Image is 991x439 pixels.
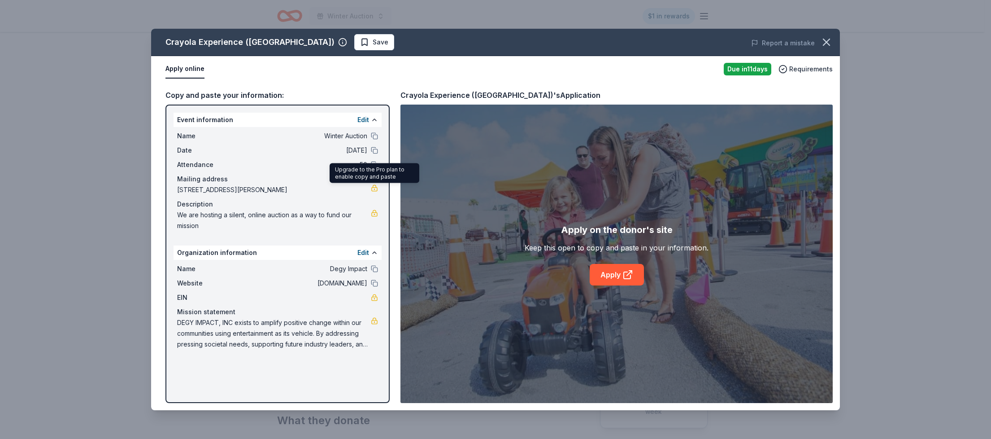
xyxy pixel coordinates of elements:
[177,184,371,195] span: [STREET_ADDRESS][PERSON_NAME]
[174,113,382,127] div: Event information
[237,263,367,274] span: Degy Impact
[724,63,771,75] div: Due in 11 days
[174,246,382,260] div: Organization information
[177,210,371,231] span: We are hosting a silent, online auction as a way to fund our mission
[165,60,204,79] button: Apply online
[165,35,335,49] div: Crayola Experience ([GEOGRAPHIC_DATA])
[357,247,369,258] button: Edit
[237,159,367,170] span: 50
[400,89,600,101] div: Crayola Experience ([GEOGRAPHIC_DATA])'s Application
[165,89,390,101] div: Copy and paste your information:
[177,131,237,141] span: Name
[177,278,237,289] span: Website
[590,264,644,285] a: Apply
[237,131,367,141] span: Winter Auction
[778,64,833,75] button: Requirements
[357,114,369,125] button: Edit
[237,145,367,156] span: [DATE]
[561,223,673,237] div: Apply on the donor's site
[237,278,367,289] span: [DOMAIN_NAME]
[177,174,378,184] div: Mailing address
[177,307,378,317] div: Mission statement
[330,163,419,183] div: Upgrade to the Pro plan to enable copy and paste
[177,145,237,156] span: Date
[177,292,237,303] span: EIN
[373,37,388,48] span: Save
[177,199,378,210] div: Description
[354,34,394,50] button: Save
[177,317,371,350] span: DEGY IMPACT, INC exists to amplify positive change within our communities using entertainment as ...
[177,159,237,170] span: Attendance
[789,64,833,75] span: Requirements
[751,38,815,48] button: Report a mistake
[177,263,237,274] span: Name
[525,242,708,253] div: Keep this open to copy and paste in your information.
